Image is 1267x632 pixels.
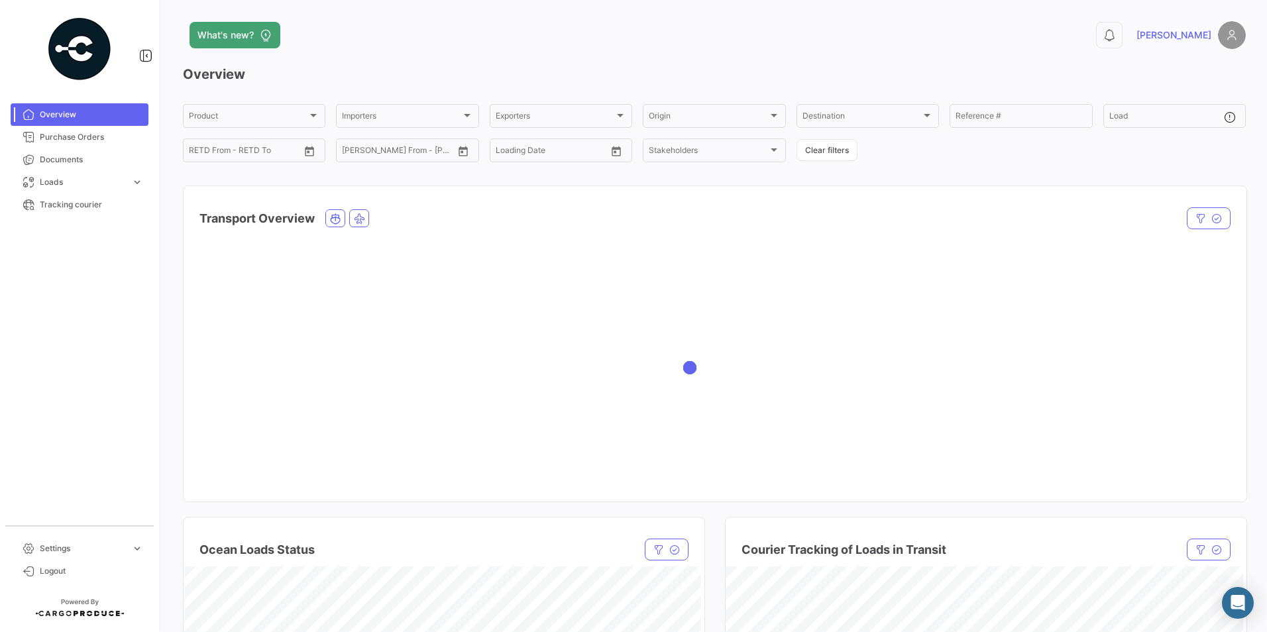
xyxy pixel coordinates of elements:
[46,16,113,82] img: powered-by.png
[40,199,143,211] span: Tracking courier
[606,141,626,161] button: Open calendar
[742,541,946,559] h4: Courier Tracking of Loads in Transit
[197,28,254,42] span: What's new?
[40,565,143,577] span: Logout
[797,139,857,161] button: Clear filters
[11,126,148,148] a: Purchase Orders
[342,148,360,157] input: From
[131,543,143,554] span: expand_more
[326,210,345,227] button: Ocean
[370,148,423,157] input: To
[1136,28,1211,42] span: [PERSON_NAME]
[189,148,207,157] input: From
[217,148,270,157] input: To
[11,193,148,216] a: Tracking courier
[453,141,473,161] button: Open calendar
[189,113,307,123] span: Product
[40,176,126,188] span: Loads
[649,113,767,123] span: Origin
[40,131,143,143] span: Purchase Orders
[350,210,368,227] button: Air
[523,148,577,157] input: To
[11,148,148,171] a: Documents
[649,148,767,157] span: Stakeholders
[40,154,143,166] span: Documents
[1218,21,1246,49] img: placeholder-user.png
[199,209,315,228] h4: Transport Overview
[199,541,315,559] h4: Ocean Loads Status
[131,176,143,188] span: expand_more
[11,103,148,126] a: Overview
[342,113,461,123] span: Importers
[183,65,1246,83] h3: Overview
[40,109,143,121] span: Overview
[40,543,126,554] span: Settings
[1222,587,1254,619] div: Abrir Intercom Messenger
[802,113,921,123] span: Destination
[496,113,614,123] span: Exporters
[496,148,514,157] input: From
[190,22,280,48] button: What's new?
[300,141,319,161] button: Open calendar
